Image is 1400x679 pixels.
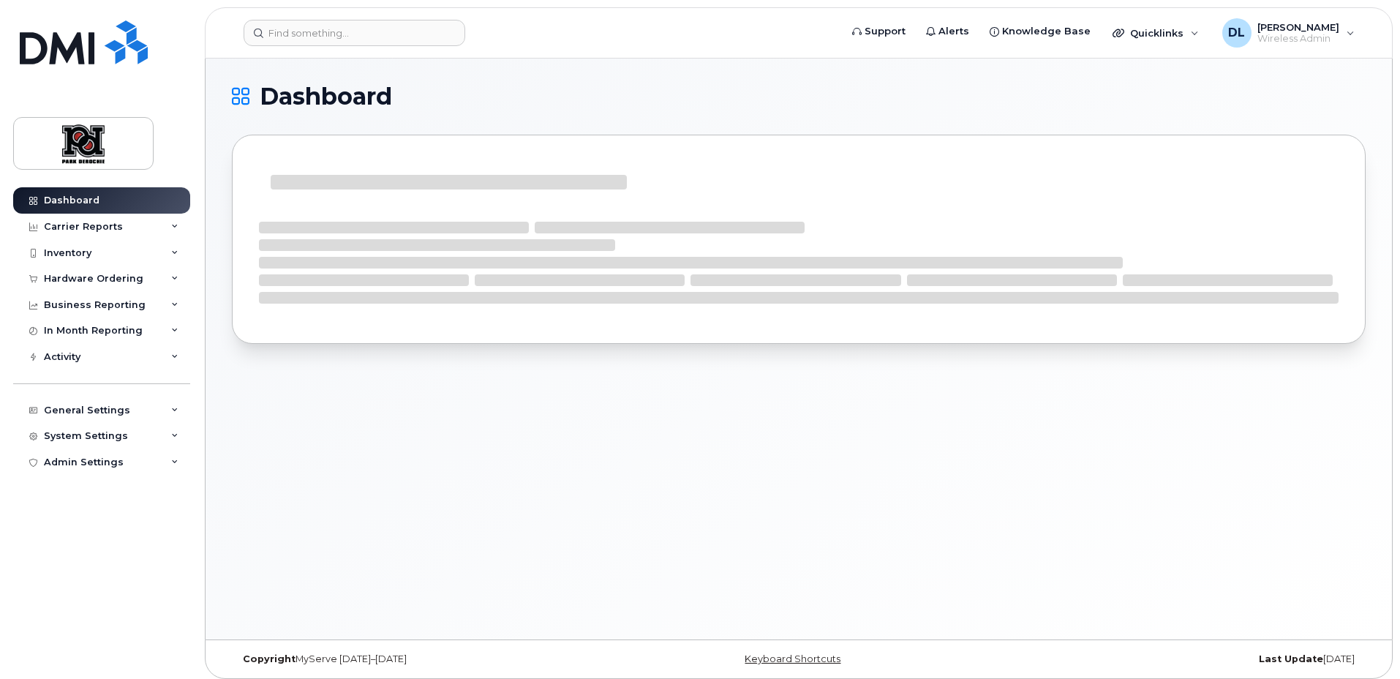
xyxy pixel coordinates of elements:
div: [DATE] [987,653,1366,665]
span: Dashboard [260,86,392,108]
div: MyServe [DATE]–[DATE] [232,653,610,665]
strong: Last Update [1259,653,1323,664]
a: Keyboard Shortcuts [745,653,840,664]
strong: Copyright [243,653,296,664]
